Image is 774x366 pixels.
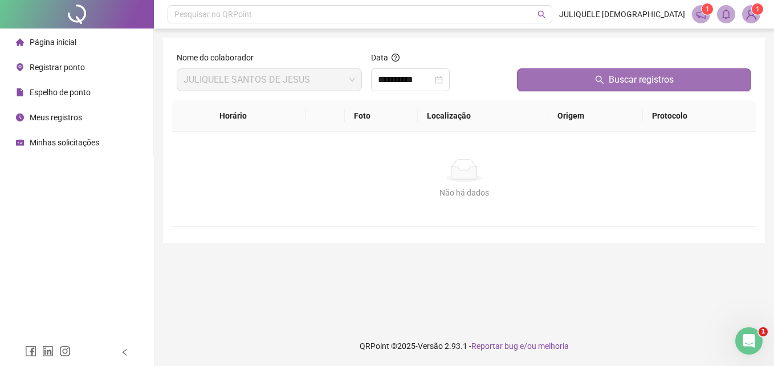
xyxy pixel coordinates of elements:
span: search [537,10,546,19]
span: Registrar ponto [30,63,85,72]
span: left [121,348,129,356]
th: Origem [548,100,643,132]
img: 88757 [743,6,760,23]
span: clock-circle [16,113,24,121]
span: file [16,88,24,96]
th: Foto [345,100,418,132]
sup: Atualize o seu contato no menu Meus Dados [752,3,763,15]
span: Data [371,53,388,62]
button: Buscar registros [517,68,751,91]
span: environment [16,63,24,71]
span: Versão [418,341,443,351]
span: Minhas solicitações [30,138,99,147]
span: 1 [759,327,768,336]
span: Meus registros [30,113,82,122]
span: instagram [59,345,71,357]
th: Protocolo [643,100,756,132]
sup: 1 [702,3,713,15]
footer: QRPoint © 2025 - 2.93.1 - [154,326,774,366]
span: search [595,75,604,84]
span: question-circle [392,54,400,62]
span: JULIQUELE [DEMOGRAPHIC_DATA] [559,8,685,21]
span: notification [696,9,706,19]
span: Página inicial [30,38,76,47]
span: Buscar registros [609,73,674,87]
span: home [16,38,24,46]
span: linkedin [42,345,54,357]
span: facebook [25,345,36,357]
div: Não há dados [186,186,742,199]
th: Horário [210,100,306,132]
label: Nome do colaborador [177,51,261,64]
span: Espelho de ponto [30,88,91,97]
span: JULIQUELE SANTOS DE JESUS [184,69,355,91]
span: 1 [756,5,760,13]
iframe: Intercom live chat [735,327,763,355]
span: 1 [706,5,710,13]
span: Reportar bug e/ou melhoria [471,341,569,351]
span: schedule [16,139,24,147]
span: bell [721,9,731,19]
th: Localização [418,100,548,132]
